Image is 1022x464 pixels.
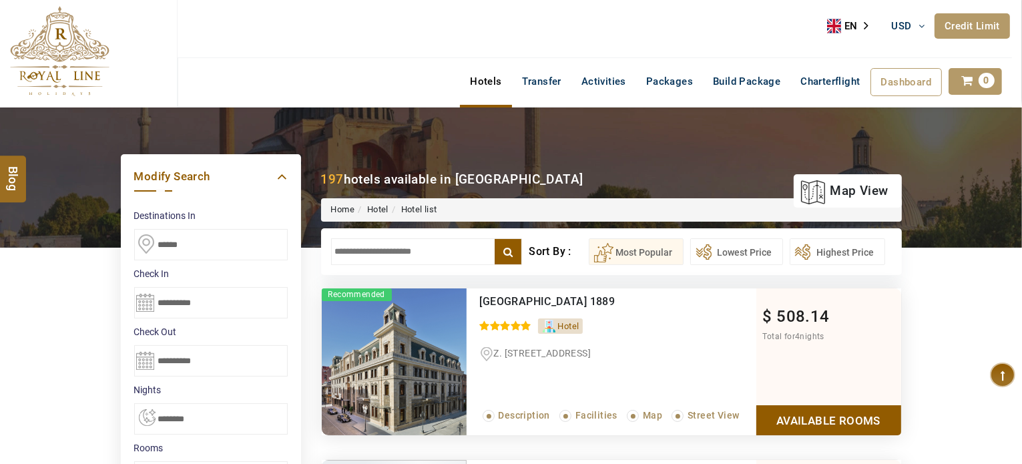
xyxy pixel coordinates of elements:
a: Hotels [460,68,511,95]
img: The Royal Line Holidays [10,6,109,96]
a: map view [800,176,888,206]
aside: Language selected: English [827,16,878,36]
button: Highest Price [790,238,885,265]
a: Transfer [512,68,571,95]
span: 508.14 [776,307,829,326]
span: USD [892,20,912,32]
a: Activities [571,68,636,95]
img: 306b9312afa8880834ed767a4f5d01e134c8aa6f.jpeg [322,288,467,435]
a: EN [827,16,878,36]
span: Recommended [322,288,392,301]
span: $ [763,307,772,326]
span: Z. [STREET_ADDRESS] [494,348,591,359]
span: 0 [979,73,995,88]
label: nights [134,383,288,397]
a: Modify Search [134,168,288,186]
span: Dashboard [881,76,932,88]
label: Check Out [134,325,288,338]
span: Facilities [575,410,617,421]
span: Map [643,410,662,421]
a: Show Rooms [756,405,901,435]
label: Rooms [134,441,288,455]
div: Hotel London 1889 [480,295,701,308]
label: Destinations In [134,209,288,222]
li: Hotel list [389,204,437,216]
span: Description [499,410,550,421]
span: Hotel [558,321,579,331]
b: 197 [321,172,344,187]
a: 0 [949,68,1002,95]
span: Total for nights [763,332,824,341]
a: Hotel [367,204,389,214]
a: Charterflight [790,68,870,95]
button: Lowest Price [690,238,783,265]
a: [GEOGRAPHIC_DATA] 1889 [480,295,615,308]
label: Check In [134,267,288,280]
span: Charterflight [800,75,860,87]
a: Home [331,204,355,214]
button: Most Popular [589,238,684,265]
a: Build Package [703,68,790,95]
a: Packages [636,68,703,95]
a: Credit Limit [935,13,1010,39]
div: hotels available in [GEOGRAPHIC_DATA] [321,170,583,188]
span: Street View [688,410,739,421]
span: Blog [5,166,22,178]
div: Language [827,16,878,36]
div: Sort By : [529,238,588,265]
span: 4 [795,332,800,341]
